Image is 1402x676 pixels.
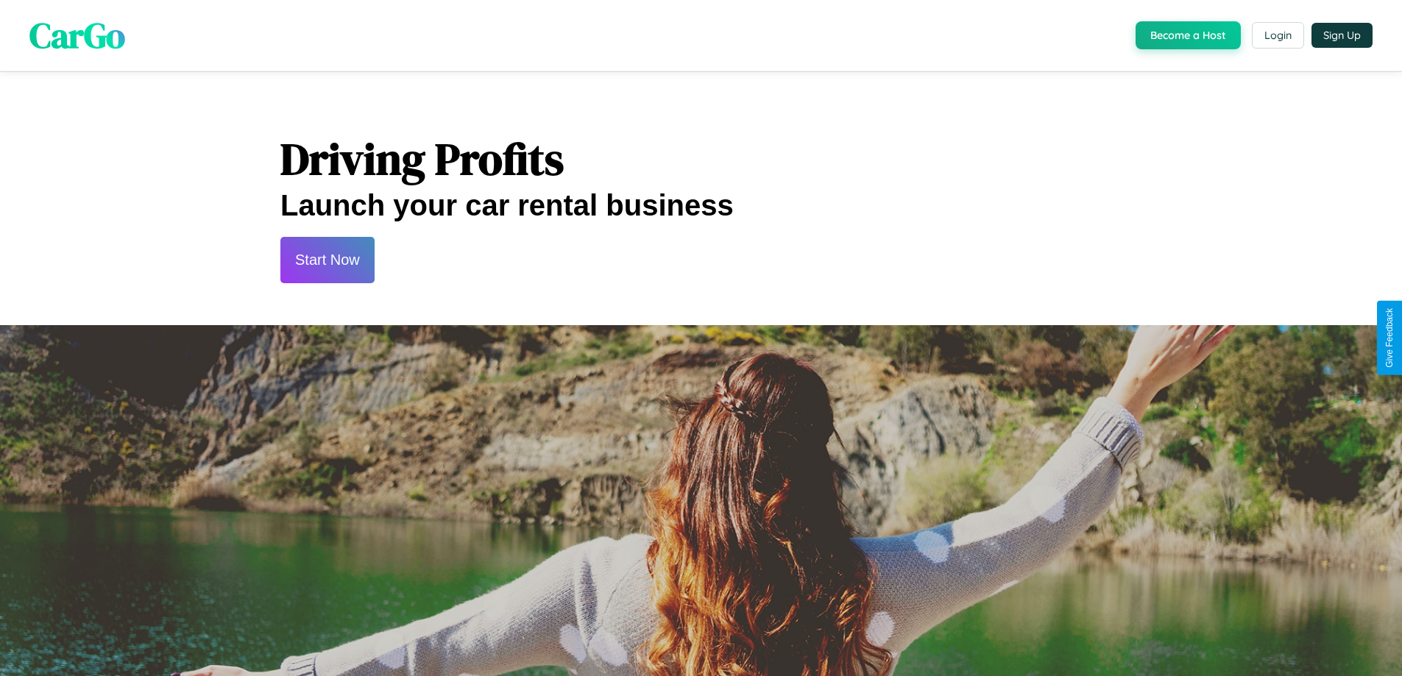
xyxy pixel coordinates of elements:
button: Sign Up [1311,23,1373,48]
h2: Launch your car rental business [280,189,1122,222]
button: Start Now [280,237,375,283]
span: CarGo [29,11,125,60]
div: Give Feedback [1384,308,1395,368]
button: Become a Host [1136,21,1241,49]
h1: Driving Profits [280,129,1122,189]
button: Login [1252,22,1304,49]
